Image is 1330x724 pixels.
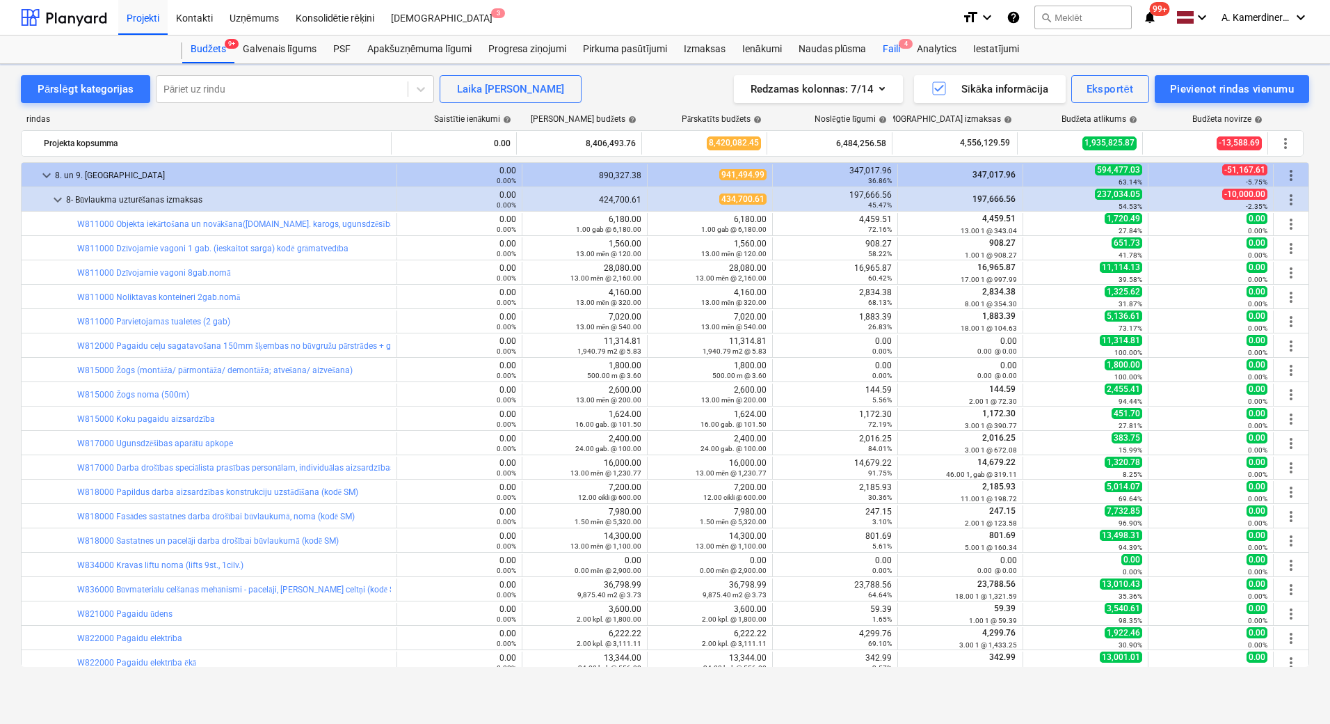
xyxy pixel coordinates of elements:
div: 6,180.00 [528,214,641,234]
small: 15.99% [1119,446,1142,454]
div: 2,016.25 [778,434,892,453]
span: 0.00 [1247,237,1267,249]
small: 13.00 mēn @ 320.00 [576,299,641,306]
small: 1.00 1 @ 908.27 [965,251,1017,259]
small: 0.00% [497,469,516,477]
small: 13.00 mēn @ 540.00 [576,323,641,331]
span: 2,016.25 [981,433,1017,443]
div: 0.00 [904,336,1017,356]
div: 197,666.56 [778,190,892,210]
small: 1.00 gab @ 6,180.00 [576,226,641,233]
div: 908.27 [778,239,892,258]
span: 8,420,082.45 [707,136,761,150]
div: Redzamas kolonnas : 7/14 [751,80,886,98]
small: 1,940.79 m2 @ 5.83 [703,347,767,355]
a: Progresa ziņojumi [480,36,575,63]
span: Vairāk darbību [1283,289,1299,306]
div: Sīkāka informācija [931,80,1049,98]
div: 11,314.81 [653,336,767,356]
div: 0.00 [403,214,516,234]
div: 0.00 [403,166,516,185]
i: notifications [1143,9,1157,26]
iframe: Chat Widget [1260,657,1330,724]
span: 0.00 [1247,408,1267,419]
a: Budžets9+ [182,36,234,63]
small: 13.00 mēn @ 120.00 [701,250,767,258]
small: 18.00 1 @ 104.63 [961,324,1017,332]
span: Vairāk darbību [1283,630,1299,647]
div: 8. un 9. [GEOGRAPHIC_DATA] [55,164,391,187]
span: Vairāk darbību [1283,533,1299,549]
span: Vairāk darbību [1283,240,1299,257]
div: 2,400.00 [653,434,767,453]
span: 3 [491,8,505,18]
div: [PERSON_NAME] budžets [531,114,636,125]
span: 0.00 [1247,359,1267,370]
div: 0.00 [403,288,516,307]
small: -5.75% [1246,178,1267,186]
div: 2,400.00 [528,434,641,453]
button: Laika [PERSON_NAME] [440,75,582,103]
span: 1,800.00 [1105,359,1142,370]
small: 94.44% [1119,398,1142,405]
small: 13.00 mēn @ 2,160.00 [570,274,641,282]
div: 1,883.39 [778,312,892,331]
a: W817000 Ugunsdzēšibas aparātu apkope [77,439,233,448]
span: help [751,116,762,124]
small: 13.00 mēn @ 540.00 [701,323,767,331]
a: Pirkuma pasūtījumi [575,36,675,63]
span: Vairāk darbību [1283,265,1299,281]
div: 11,314.81 [528,336,641,356]
small: 0.00% [872,372,892,379]
small: 39.58% [1119,276,1142,283]
small: 3.00 1 @ 672.08 [965,446,1017,454]
small: 0.00% [497,396,516,404]
div: Pievienot rindas vienumu [1170,80,1294,98]
span: 197,666.56 [971,194,1017,204]
span: -51,167.61 [1222,164,1267,175]
small: 0.00% [872,347,892,355]
span: Vairāk darbību [1283,654,1299,671]
div: 14,679.22 [778,458,892,478]
span: 144.59 [988,384,1017,394]
div: 2,600.00 [528,385,641,404]
div: Budžets [182,36,234,63]
span: keyboard_arrow_down [38,167,55,184]
a: Galvenais līgums [234,36,325,63]
div: Ienākumi [734,36,790,63]
div: 16,965.87 [778,263,892,283]
span: Vairāk darbību [1283,338,1299,354]
small: 72.16% [868,226,892,233]
small: 0.00% [1248,251,1267,259]
small: 0.00% [497,177,516,184]
span: 1,172.30 [981,409,1017,418]
small: 46.00 1, gab @ 319.11 [946,471,1017,478]
span: Vairāk darbību [1283,191,1299,208]
small: 0.00% [1248,227,1267,235]
span: 0.00 [1247,335,1267,346]
div: 1,560.00 [528,239,641,258]
span: help [500,116,511,124]
div: 0.00 [403,409,516,429]
small: 91.75% [868,469,892,477]
div: [DEMOGRAPHIC_DATA] izmaksas [876,114,1012,125]
small: 45.47% [868,201,892,209]
span: Vairāk darbību [1283,581,1299,598]
span: 0.00 [1247,432,1267,443]
small: 36.86% [868,177,892,184]
span: 0.00 [1247,213,1267,224]
span: Vairāk darbību [1283,508,1299,525]
i: keyboard_arrow_down [979,9,995,26]
i: keyboard_arrow_down [1292,9,1309,26]
small: 17.00 1 @ 997.99 [961,276,1017,283]
span: 1,325.62 [1105,286,1142,297]
a: Apakšuzņēmuma līgumi [359,36,480,63]
span: 383.75 [1112,432,1142,443]
div: 1,560.00 [653,239,767,258]
small: 0.00% [497,347,516,355]
small: 0.00% [497,372,516,379]
small: 26.83% [868,323,892,331]
small: 3.00 1 @ 390.77 [965,422,1017,430]
div: 8,406,493.76 [522,132,636,155]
